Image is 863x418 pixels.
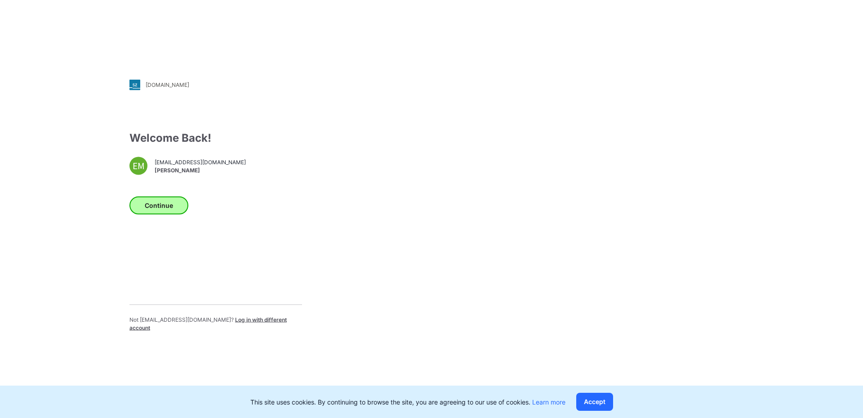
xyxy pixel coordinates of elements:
[155,158,246,166] span: [EMAIL_ADDRESS][DOMAIN_NAME]
[129,79,302,90] a: [DOMAIN_NAME]
[129,79,140,90] img: stylezone-logo.562084cfcfab977791bfbf7441f1a819.svg
[146,81,189,88] div: [DOMAIN_NAME]
[576,393,613,411] button: Accept
[728,22,841,39] img: browzwear-logo.e42bd6dac1945053ebaf764b6aa21510.svg
[532,398,565,406] a: Learn more
[129,315,302,332] p: Not [EMAIL_ADDRESS][DOMAIN_NAME] ?
[250,397,565,407] p: This site uses cookies. By continuing to browse the site, you are agreeing to our use of cookies.
[129,196,188,214] button: Continue
[129,130,302,146] div: Welcome Back!
[155,166,246,175] span: [PERSON_NAME]
[129,157,147,175] div: EM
